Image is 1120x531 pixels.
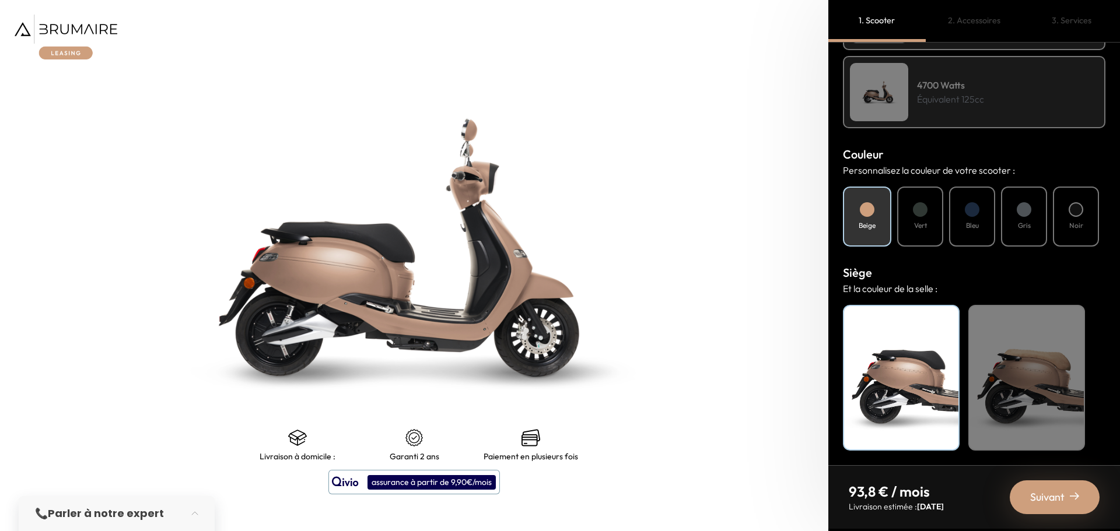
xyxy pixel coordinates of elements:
[1018,220,1031,231] h4: Gris
[850,63,908,121] img: Scooter Leasing
[405,428,423,447] img: certificat-de-garantie.png
[390,452,439,461] p: Garanti 2 ans
[328,470,500,494] button: assurance à partir de 9,90€/mois
[332,475,359,489] img: logo qivio
[843,264,1105,282] h3: Siège
[966,220,979,231] h4: Bleu
[917,501,944,512] span: [DATE]
[917,78,984,92] h4: 4700 Watts
[849,482,944,501] p: 93,8 € / mois
[914,220,927,231] h4: Vert
[843,146,1105,163] h3: Couleur
[288,428,307,447] img: shipping.png
[484,452,578,461] p: Paiement en plusieurs fois
[849,501,944,512] p: Livraison estimée :
[1070,491,1079,501] img: right-arrow-2.png
[850,312,953,327] h4: Noir
[260,452,335,461] p: Livraison à domicile :
[521,428,540,447] img: credit-cards.png
[367,475,496,490] div: assurance à partir de 9,90€/mois
[1069,220,1083,231] h4: Noir
[1030,489,1065,505] span: Suivant
[975,312,1078,327] h4: Beige
[859,220,876,231] h4: Beige
[843,282,1105,296] p: Et la couleur de la selle :
[15,15,117,59] img: Brumaire Leasing
[843,163,1105,177] p: Personnalisez la couleur de votre scooter :
[917,92,984,106] p: Équivalent 125cc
